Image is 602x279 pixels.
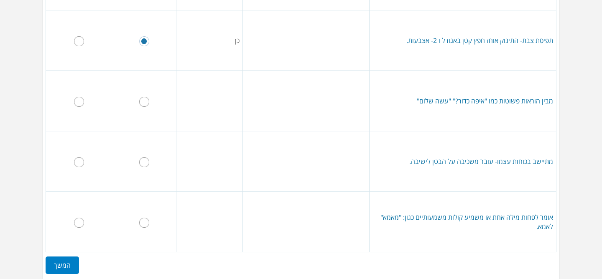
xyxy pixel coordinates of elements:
[370,10,556,71] td: תפיסת צבת- התינוק אוחז חפץ קטן באגודל ו 2- אצבעות.
[258,74,354,136] iframe: מבין הוראות פשוטות
[258,13,354,76] iframe: תפיסת צבת
[370,131,556,192] td: מתיישב בכוחות עצמו- עובר משכיבה על הבטן לישיבה.
[46,256,79,274] label: המשך
[258,195,354,257] iframe: אומר מילה אחת או משמיע קולות משמעותיים
[258,134,354,197] iframe: מתיישב בכוחות עצמו
[176,10,243,71] td: כן
[370,71,556,131] td: מבין הוראות פשוטות כמו "איפה כדור?" "עשה שלום"
[370,192,556,252] td: אומר לפחות מילה אחת או משמיע קולות משמעותיים כגון: "מאמא" לאמא.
